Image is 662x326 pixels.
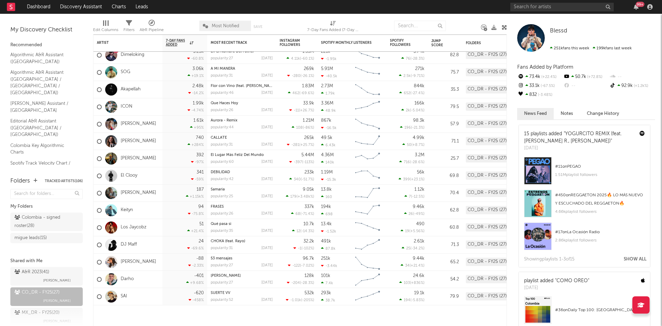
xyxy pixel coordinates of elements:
a: Algorithmic A&R Assistant ([GEOGRAPHIC_DATA]) [10,51,76,65]
div: 844k [414,84,424,88]
a: DJ Maff [121,242,137,248]
div: 337k [304,205,314,209]
div: 698 [321,212,333,216]
span: [PERSON_NAME] [43,276,71,285]
div: popularity: 60 [211,160,234,164]
div: 271k [415,67,424,71]
div: ( ) [399,177,424,181]
a: "YOGURCITO REMIX (feat. [PERSON_NAME] R., [PERSON_NAME])" [524,131,622,144]
div: 265k [304,136,314,140]
div: 2.48k [192,84,204,88]
div: ( ) [287,73,314,78]
a: [PERSON_NAME] Assistant / [GEOGRAPHIC_DATA] [10,100,76,114]
div: CO_DR - FY25 ( 27 ) [14,288,60,297]
span: 251k fans this week [550,46,589,50]
div: migue leads ( 15 ) [14,234,47,242]
span: +72.8 % [586,75,602,79]
svg: Chart title [352,219,383,236]
svg: Chart title [352,81,383,98]
div: 233k [304,170,314,175]
div: CO_DR - FY25 (27) [466,223,509,231]
div: -15.3k [321,177,336,182]
span: 108 [296,126,303,130]
div: A MI MANERA [211,67,273,71]
div: 7-Day Fans Added (7-Day Fans Added) [307,17,359,37]
a: A MI MANERA [211,67,235,71]
div: -- [609,72,655,81]
div: ( ) [399,73,424,78]
a: Los Jaycobz [121,225,147,230]
div: 82.8 [431,51,459,59]
div: 62.8 [431,206,459,215]
div: ( ) [404,211,424,216]
div: 98.3k [413,118,424,123]
div: 9.05k [303,187,314,192]
a: Que Haces Hoy [211,101,238,105]
span: 179 [290,195,297,199]
div: CO_DR - FY25 (27) [466,120,509,128]
div: 79.5 [431,103,459,111]
div: [DATE] [261,57,273,60]
span: 199k fans last week [550,46,632,50]
a: Spotify Track Velocity Chart / CO + PE [10,159,76,174]
div: 392 [196,153,204,157]
div: 33.1k [517,81,563,90]
span: Fans Added by Platform [517,65,573,70]
button: 99+ [634,4,639,10]
a: DEBILIDAD [211,170,230,174]
input: Search for artists [510,3,614,11]
div: 187 [197,187,204,192]
a: Colombia Key Algorithmic Charts [10,142,76,156]
a: #17onLa Ocasión Radio2.86kplaylist followers [519,223,650,255]
div: Recommended [10,41,83,49]
div: # 17 on La Ocasión Radio [555,228,645,236]
span: -11 [294,109,299,112]
div: -60.8 % [187,56,204,61]
span: -397 [294,160,302,164]
div: ( ) [404,194,424,199]
div: 160 [321,195,332,199]
div: 51 [199,222,204,226]
span: -26.1 % [301,74,313,78]
button: Notes [554,108,580,119]
div: 56k [417,170,424,175]
svg: Chart title [352,64,383,81]
svg: Chart title [352,167,383,185]
span: 399 [403,178,410,181]
div: 1.51M playlist followers [555,171,645,179]
div: ( ) [287,56,314,61]
span: -281 [291,143,299,147]
svg: Chart title [352,98,383,116]
div: # 450 on REGGAETON 2025🔥 LO MÁS NUEVO Y ESCUCHADO DEL REGGAETON🔥 [555,191,645,208]
span: -51.7 % [302,178,313,181]
div: [DATE] [261,91,273,95]
a: CÁLLATE [211,136,227,140]
span: -5.04 % [411,109,423,112]
div: ( ) [289,108,314,112]
a: ICON [121,104,132,110]
div: A&R Pipeline [140,26,164,34]
div: +95 % [190,125,204,130]
span: 76 [406,57,410,61]
div: -- [563,81,609,90]
a: #11onPEGAO1.51Mplaylist followers [519,157,650,190]
div: Jump Score [431,39,449,47]
div: Colombia - signed roster ( 28 ) [14,214,63,230]
div: 69.8 [431,172,459,180]
div: # 36 on Daily Top 100: [GEOGRAPHIC_DATA] [555,306,645,314]
span: -280 [292,74,300,78]
span: -28.6 % [411,160,423,164]
div: popularity: 25 [211,195,233,198]
div: 1.79k [321,91,335,96]
span: 462 [292,91,299,95]
span: -28.3 % [411,57,423,61]
div: +21.4 % [187,229,204,233]
a: Darho [121,276,134,282]
span: 50 [407,143,411,147]
div: ( ) [401,108,424,112]
div: My Folders [10,202,83,211]
div: A&R Pipeline [140,17,164,37]
div: 1.19M [321,170,333,175]
div: My Discovery Checklist [10,26,83,34]
a: #450onREGGAETON 2025🔥 LO MÁS NUEVO Y ESCUCHADO DEL REGGAETON🔥4.66kplaylist followers [519,190,650,223]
